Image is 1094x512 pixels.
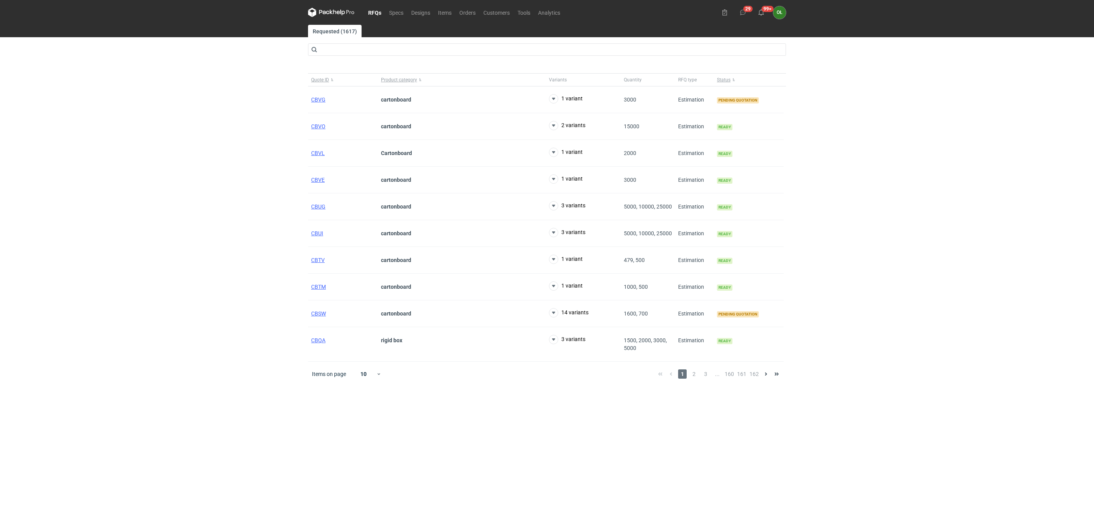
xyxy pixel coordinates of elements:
[675,167,714,193] div: Estimation
[717,77,730,83] span: Status
[755,6,767,19] button: 99+
[311,310,326,317] a: CBSW
[534,8,564,17] a: Analytics
[624,337,667,351] span: 1500, 2000, 3000, 5000
[381,77,417,83] span: Product category
[717,311,759,317] span: Pending quotation
[675,327,714,362] div: Estimation
[549,281,583,291] button: 1 variant
[690,369,698,379] span: 2
[549,121,585,130] button: 2 variants
[717,178,732,184] span: Ready
[381,203,411,210] strong: cartonboard
[717,338,732,344] span: Ready
[549,335,585,344] button: 3 variants
[624,150,636,156] span: 2000
[381,337,402,343] strong: rigid box
[381,177,411,183] strong: cartonboard
[624,310,648,317] span: 1600, 700
[675,274,714,300] div: Estimation
[701,369,710,379] span: 3
[311,257,325,263] a: CBTV
[750,369,759,379] span: 162
[311,97,325,103] a: CBVG
[549,201,585,210] button: 3 variants
[713,369,722,379] span: ...
[381,230,411,236] strong: cartonboard
[624,77,642,83] span: Quantity
[351,369,376,379] div: 10
[714,74,784,86] button: Status
[675,220,714,247] div: Estimation
[717,284,732,291] span: Ready
[385,8,407,17] a: Specs
[549,174,583,184] button: 1 variant
[311,284,326,290] a: CBTM
[725,369,734,379] span: 160
[308,8,355,17] svg: Packhelp Pro
[624,230,672,236] span: 5000, 10000, 25000
[381,284,411,290] strong: cartonboard
[737,6,749,19] button: 29
[717,204,732,210] span: Ready
[675,140,714,167] div: Estimation
[364,8,385,17] a: RFQs
[308,25,362,37] a: Requested (1617)
[311,203,325,210] a: CBUG
[381,150,412,156] strong: Cartonboard
[717,231,732,237] span: Ready
[311,123,325,129] a: CBVO
[311,230,323,236] a: CBUI
[773,6,786,19] div: Olga Łopatowicz
[549,255,583,264] button: 1 variant
[312,370,346,378] span: Items on page
[549,228,585,237] button: 3 variants
[624,284,648,290] span: 1000, 500
[717,258,732,264] span: Ready
[624,257,645,263] span: 479, 500
[717,151,732,157] span: Ready
[675,300,714,327] div: Estimation
[549,77,567,83] span: Variants
[678,369,687,379] span: 1
[675,193,714,220] div: Estimation
[455,8,479,17] a: Orders
[311,150,325,156] a: CBVL
[381,310,411,317] strong: cartonboard
[514,8,534,17] a: Tools
[381,123,411,129] strong: cartonboard
[381,97,411,103] strong: cartonboard
[678,77,697,83] span: RFQ type
[624,203,672,210] span: 5000, 10000, 25000
[717,97,759,103] span: Pending quotation
[624,177,636,183] span: 3000
[308,74,378,86] button: Quote ID
[311,177,325,183] a: CBVE
[378,74,546,86] button: Product category
[675,247,714,274] div: Estimation
[773,6,786,19] button: OŁ
[549,94,583,103] button: 1 variant
[479,8,514,17] a: Customers
[737,369,746,379] span: 161
[549,308,589,317] button: 14 variants
[717,124,732,130] span: Ready
[407,8,434,17] a: Designs
[624,123,639,129] span: 15000
[549,148,583,157] button: 1 variant
[675,113,714,140] div: Estimation
[434,8,455,17] a: Items
[381,257,411,263] strong: cartonboard
[311,337,325,343] a: CBQA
